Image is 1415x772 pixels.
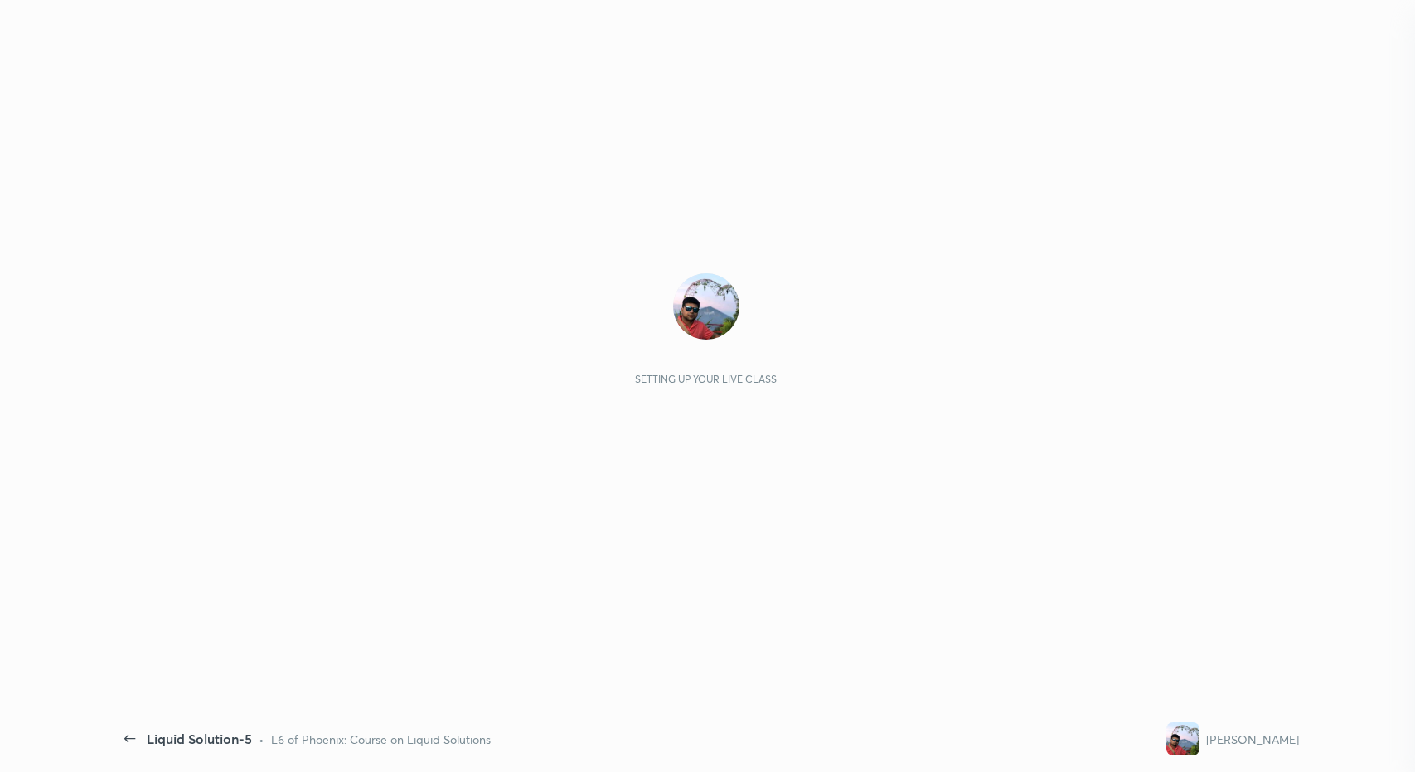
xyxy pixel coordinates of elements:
[259,731,264,748] div: •
[635,373,777,385] div: Setting up your live class
[147,729,252,749] div: Liquid Solution-5
[673,273,739,340] img: 3c7343b40a974c3a81513695108721db.14372356_
[1206,731,1299,748] div: [PERSON_NAME]
[271,731,491,748] div: L6 of Phoenix: Course on Liquid Solutions
[1166,722,1199,755] img: 3c7343b40a974c3a81513695108721db.14372356_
